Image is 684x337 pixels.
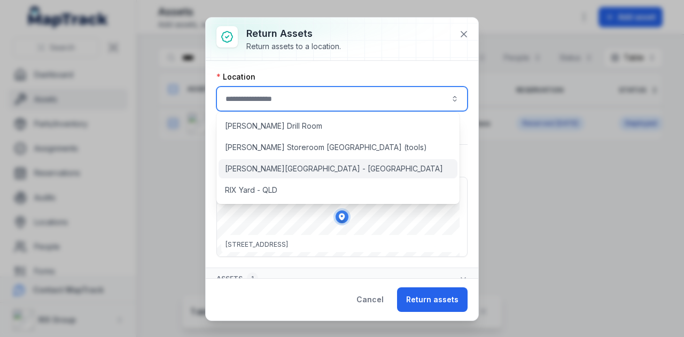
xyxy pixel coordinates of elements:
label: Location [216,72,255,82]
div: Return assets to a location. [246,41,341,52]
button: Assets1 [206,268,478,289]
div: 1 [247,272,258,285]
h3: Return assets [246,26,341,41]
span: RIX Yard - QLD [225,185,277,195]
button: Cancel [347,287,393,312]
canvas: Map [217,177,460,257]
span: [PERSON_NAME] Storeroom [GEOGRAPHIC_DATA] (tools) [225,142,427,153]
span: [PERSON_NAME] Drill Room [225,121,322,131]
button: Return assets [397,287,468,312]
span: [PERSON_NAME][GEOGRAPHIC_DATA] - [GEOGRAPHIC_DATA] [225,163,443,174]
span: [STREET_ADDRESS] [226,240,288,248]
span: Assets [216,272,258,285]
